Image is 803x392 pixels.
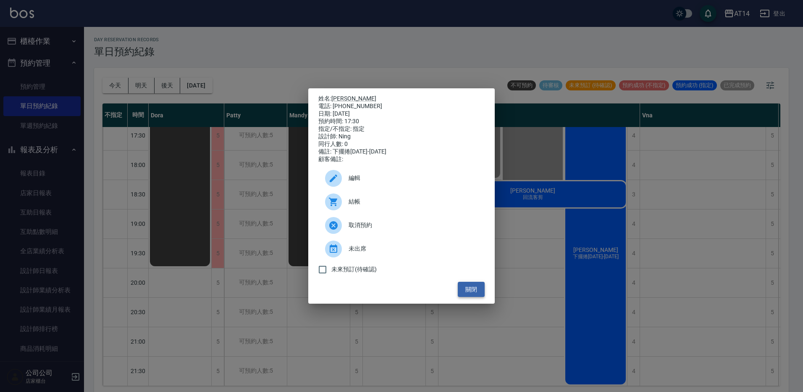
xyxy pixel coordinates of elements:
a: 結帳 [318,190,485,214]
div: 編輯 [318,167,485,190]
div: 設計師: Ning [318,133,485,140]
button: 關閉 [458,282,485,297]
div: 顧客備註: [318,156,485,163]
div: 備註: 下擺捲[DATE]-[DATE] [318,148,485,156]
div: 取消預約 [318,214,485,237]
div: 同行人數: 0 [318,140,485,148]
span: 編輯 [349,174,478,183]
span: 未出席 [349,244,478,253]
span: 結帳 [349,197,478,206]
span: 未來預訂(待確認) [331,265,377,274]
a: [PERSON_NAME] [331,95,376,102]
div: 日期: [DATE] [318,110,485,118]
p: 姓名: [318,95,485,103]
span: 取消預約 [349,221,478,230]
div: 電話: [PHONE_NUMBER] [318,103,485,110]
div: 指定/不指定: 指定 [318,125,485,133]
div: 未出席 [318,237,485,261]
div: 預約時間: 17:30 [318,118,485,125]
